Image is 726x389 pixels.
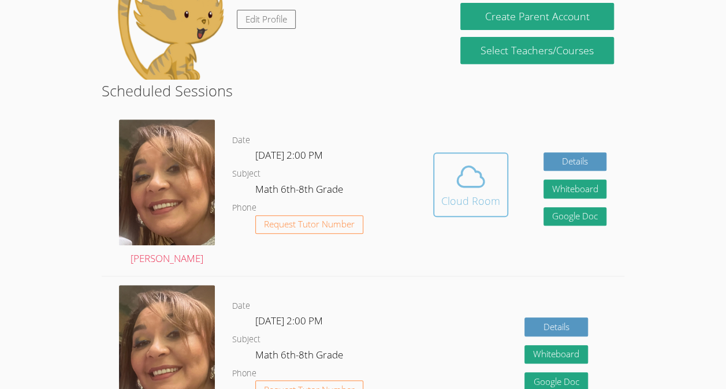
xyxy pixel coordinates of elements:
[460,3,613,30] button: Create Parent Account
[524,345,588,364] button: Whiteboard
[232,201,256,215] dt: Phone
[543,207,607,226] a: Google Doc
[102,80,624,102] h2: Scheduled Sessions
[232,299,250,313] dt: Date
[255,347,345,366] dd: Math 6th-8th Grade
[119,119,215,267] a: [PERSON_NAME]
[255,148,323,162] span: [DATE] 2:00 PM
[232,133,250,148] dt: Date
[264,220,355,229] span: Request Tutor Number
[460,37,613,64] a: Select Teachers/Courses
[232,332,260,347] dt: Subject
[433,152,508,217] button: Cloud Room
[543,152,607,171] a: Details
[255,215,363,234] button: Request Tutor Number
[441,193,500,209] div: Cloud Room
[255,181,345,201] dd: Math 6th-8th Grade
[232,167,260,181] dt: Subject
[255,314,323,327] span: [DATE] 2:00 PM
[119,119,215,245] img: IMG_0482.jpeg
[524,317,588,336] a: Details
[237,10,296,29] a: Edit Profile
[543,179,607,199] button: Whiteboard
[232,366,256,381] dt: Phone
